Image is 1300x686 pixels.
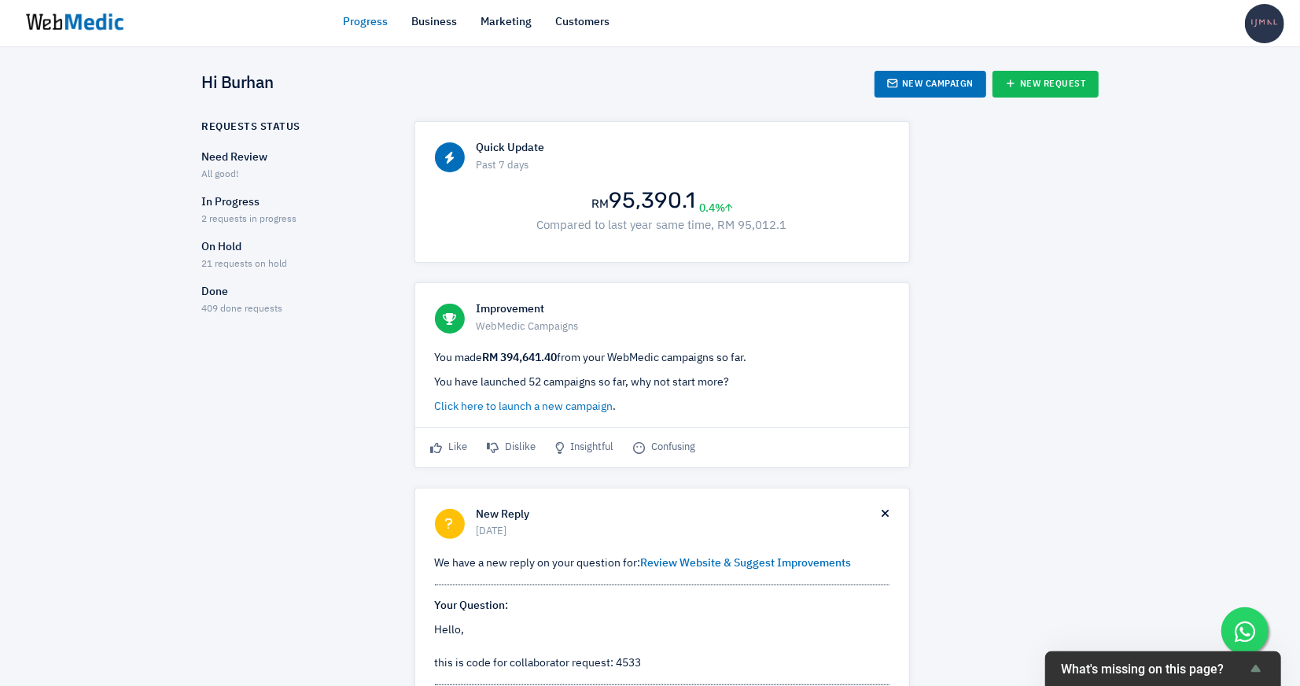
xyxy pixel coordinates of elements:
div: Hello, this is code for collaborator request: 4533 [435,622,889,672]
a: Progress [344,14,389,31]
span: Insightful [556,440,614,455]
strong: RM 394,641.40 [483,352,558,363]
p: Your Question: [435,598,889,614]
h4: Hi Burhan [202,74,274,94]
h2: 95,390.1 [591,189,695,213]
span: 409 done requests [202,304,283,314]
p: We have a new reply on your question for: [435,555,889,572]
span: Like [431,440,468,455]
span: 21 requests on hold [202,260,288,269]
h6: New Reply [477,508,882,522]
a: New Campaign [875,71,986,98]
p: You have launched 52 campaigns so far, why not start more? [435,374,889,391]
button: Show survey - What's missing on this page? [1061,659,1265,678]
span: Confusing [634,440,696,455]
p: On Hold [202,239,387,256]
span: RM [591,197,609,211]
a: Customers [556,14,610,31]
span: All good! [202,170,239,179]
span: Dislike [488,440,536,455]
a: Business [412,14,458,31]
a: Click here to launch a new campaign [435,401,613,412]
p: Need Review [202,149,387,166]
h6: Requests Status [202,121,301,134]
h6: Quick Update [477,142,889,156]
a: Review Website & Suggest Improvements [641,558,852,569]
p: Compared to last year same time, RM 95,012.1 [435,217,889,235]
p: . [435,399,889,415]
span: [DATE] [477,524,882,540]
span: 2 requests in progress [202,215,297,224]
a: Marketing [481,14,532,31]
p: Done [202,284,387,301]
p: In Progress [202,194,387,211]
span: 0.4% [699,201,732,217]
p: You made from your WebMedic campaigns so far. [435,350,889,367]
a: New Request [992,71,1099,98]
span: Past 7 days [477,158,889,174]
span: WebMedic Campaigns [477,319,889,335]
span: What's missing on this page? [1061,662,1247,677]
h6: Improvement [477,303,889,317]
